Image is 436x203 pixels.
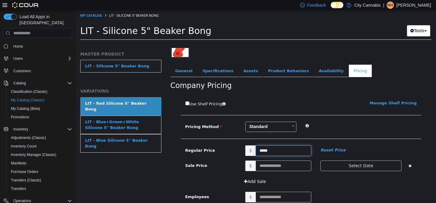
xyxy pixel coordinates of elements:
[9,109,81,121] div: LIT - Blue+Green+White Silicone 5" Beaker Bong
[170,112,213,122] span: Standard
[11,152,56,157] span: Inventory Manager (Classic)
[5,41,86,47] h5: MASTER PRODUCT
[1,42,74,50] button: Home
[11,98,45,103] span: My Catalog (Classic)
[8,177,44,184] a: Transfers (Classic)
[11,42,72,50] span: Home
[8,160,72,167] span: Manifests
[13,69,31,73] span: Customers
[8,151,59,158] a: Inventory Manager (Classic)
[1,125,74,134] button: Inventory
[110,114,147,119] span: Pricing Method
[396,2,431,9] p: [PERSON_NAME]
[8,96,72,104] span: My Catalog (Classic)
[11,135,46,140] span: Adjustments (Classic)
[8,88,50,95] a: Classification (Classic)
[331,15,355,26] button: Tools
[8,151,72,158] span: Inventory Manager (Classic)
[11,80,72,87] span: Catalog
[294,91,341,95] a: Manage Shelf Pricing
[8,185,28,192] a: Transfers
[5,78,86,84] h5: VARIATIONS
[165,166,194,177] button: Add Sale
[110,153,132,158] span: Sale Price
[11,89,48,94] span: Classification (Classic)
[11,186,26,191] span: Transfers
[13,56,23,61] span: Users
[8,134,72,141] span: Adjustments (Classic)
[238,55,273,67] a: Availability
[114,92,147,96] span: Use Shelf Pricing
[110,184,134,189] span: Employees
[11,67,72,75] span: Customers
[13,81,26,86] span: Catalog
[9,127,81,139] div: LIT - Blue Silicone 5" Beaker Bong
[163,55,187,67] a: Assets
[8,168,72,175] span: Purchase Orders
[307,2,326,8] span: Feedback
[11,67,33,75] a: Customers
[6,96,74,104] button: My Catalog (Classic)
[273,55,296,67] a: Pricing
[13,44,23,49] span: Home
[387,2,394,9] div: Michael Holmstrom
[11,178,41,183] span: Transfers (Classic)
[95,55,122,67] a: General
[1,54,74,63] button: Users
[33,3,83,8] span: LIT - Silicone 5" Beaker Bong
[11,144,37,149] span: Inventory Count
[11,169,38,174] span: Purchase Orders
[11,126,72,133] span: Inventory
[383,2,384,9] p: |
[6,87,74,96] button: Classification (Classic)
[13,127,28,132] span: Inventory
[11,43,25,50] a: Home
[6,142,74,151] button: Inventory Count
[8,105,43,112] a: My Catalog (Beta)
[8,96,47,104] a: My Catalog (Classic)
[11,55,25,62] button: Users
[6,104,74,113] button: My Catalog (Beta)
[9,90,81,102] div: LIT - Red Silicone 5" Beaker Bong
[6,113,74,121] button: Promotions
[1,66,74,75] button: Customers
[187,55,238,67] a: Product Behaviors
[170,112,221,122] a: Standard
[6,184,74,193] button: Transfers
[11,115,29,120] span: Promotions
[11,55,72,62] span: Users
[1,79,74,87] button: Catalog
[6,176,74,184] button: Transfers (Classic)
[388,2,393,9] span: MH
[6,151,74,159] button: Inventory Manager (Classic)
[170,135,180,146] span: $
[245,138,270,142] em: Reset Price
[8,168,41,175] a: Purchase Orders
[8,113,32,121] a: Promotions
[5,3,26,8] a: My Catalog
[110,138,139,143] span: Regular Price
[354,2,381,9] p: City Cannabis
[8,105,72,112] span: My Catalog (Beta)
[8,88,72,95] span: Classification (Classic)
[5,15,136,26] span: LIT - Silicone 5" Beaker Bong
[110,91,114,95] input: Use Shelf Pricing
[11,80,28,87] button: Catalog
[11,126,31,133] button: Inventory
[8,185,72,192] span: Transfers
[245,151,326,161] button: Select Date
[5,50,86,63] a: LIT - Silicone 5" Beaker Bong
[8,113,72,121] span: Promotions
[6,167,74,176] button: Purchase Orders
[95,71,156,80] h2: Company Pricing
[8,143,39,150] a: Inventory Count
[170,151,180,161] span: $
[8,160,29,167] a: Manifests
[170,182,180,192] span: $
[8,143,72,150] span: Inventory Count
[17,14,72,26] span: Load All Apps in [GEOGRAPHIC_DATA]
[6,159,74,167] button: Manifests
[6,134,74,142] button: Adjustments (Classic)
[11,161,26,166] span: Manifests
